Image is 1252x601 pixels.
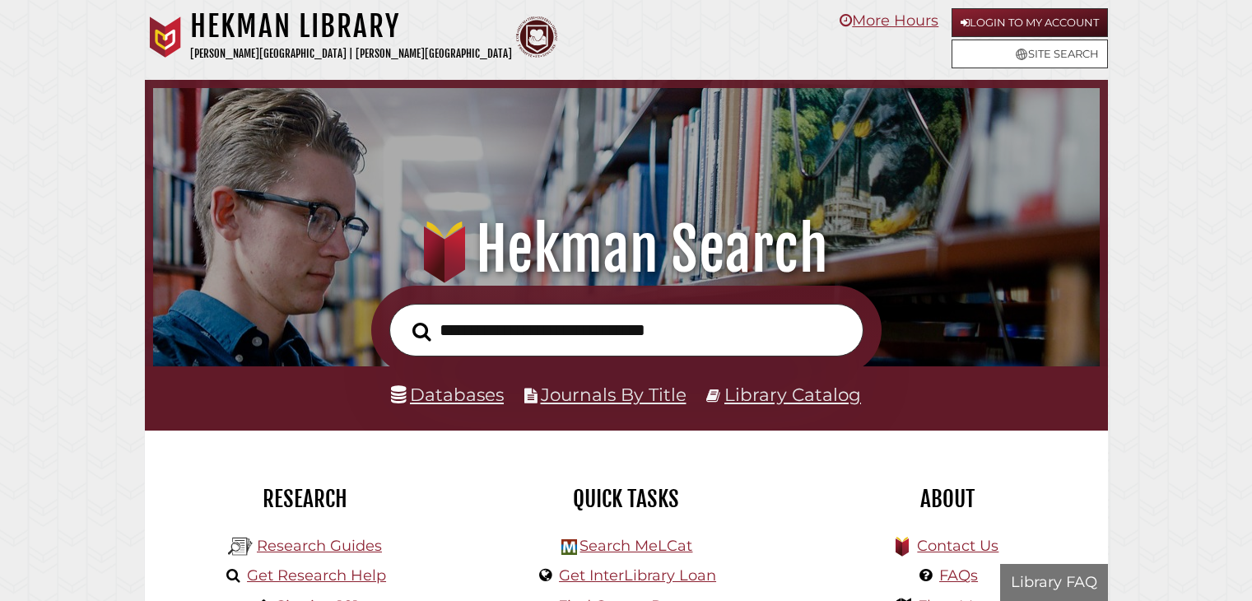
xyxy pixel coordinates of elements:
a: Site Search [952,40,1108,68]
a: Login to My Account [952,8,1108,37]
a: Get InterLibrary Loan [559,566,716,585]
a: Get Research Help [247,566,386,585]
a: Research Guides [257,537,382,555]
a: FAQs [939,566,978,585]
a: More Hours [840,12,938,30]
h2: About [799,485,1096,513]
a: Databases [391,384,504,405]
h2: Research [157,485,454,513]
img: Hekman Library Logo [228,534,253,559]
i: Search [412,321,431,341]
a: Library Catalog [724,384,861,405]
a: Search MeLCat [579,537,692,555]
img: Calvin University [145,16,186,58]
p: [PERSON_NAME][GEOGRAPHIC_DATA] | [PERSON_NAME][GEOGRAPHIC_DATA] [190,44,512,63]
a: Contact Us [917,537,998,555]
a: Journals By Title [541,384,687,405]
img: Calvin Theological Seminary [516,16,557,58]
h1: Hekman Search [171,213,1080,286]
h2: Quick Tasks [478,485,775,513]
img: Hekman Library Logo [561,539,577,555]
button: Search [404,317,440,346]
h1: Hekman Library [190,8,512,44]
